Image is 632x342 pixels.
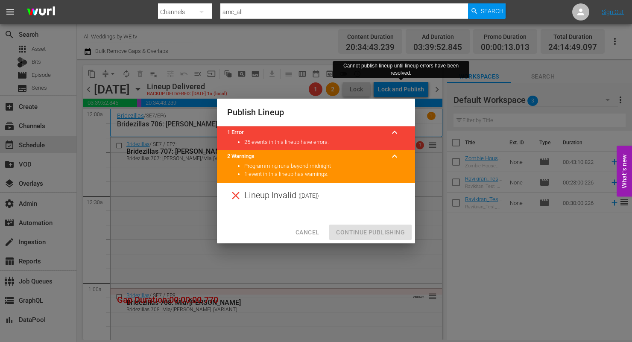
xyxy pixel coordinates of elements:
span: keyboard_arrow_up [389,151,400,161]
span: ( [DATE] ) [298,189,319,202]
title: 1 Error [227,129,384,137]
li: Programming runs beyond midnight [244,162,405,170]
span: menu [5,7,15,17]
li: 1 event in this lineup has warnings. [244,170,405,178]
span: Search [481,3,503,19]
img: ans4CAIJ8jUAAAAAAAAAAAAAAAAAAAAAAAAgQb4GAAAAAAAAAAAAAAAAAAAAAAAAJMjXAAAAAAAAAAAAAAAAAAAAAAAAgAT5G... [20,2,61,22]
div: Lineup Invalid [217,183,415,208]
button: Cancel [289,225,326,240]
button: keyboard_arrow_up [384,122,405,143]
span: keyboard_arrow_up [389,127,400,137]
span: Cancel [296,227,319,238]
button: Open Feedback Widget [617,146,632,196]
div: Cannot publish lineup until lineup errors have been resolved. [336,62,466,77]
title: 2 Warnings [227,152,384,161]
h2: Publish Lineup [227,105,405,119]
a: Sign Out [602,9,624,15]
button: keyboard_arrow_up [384,146,405,167]
li: 25 events in this lineup have errors. [244,138,405,146]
